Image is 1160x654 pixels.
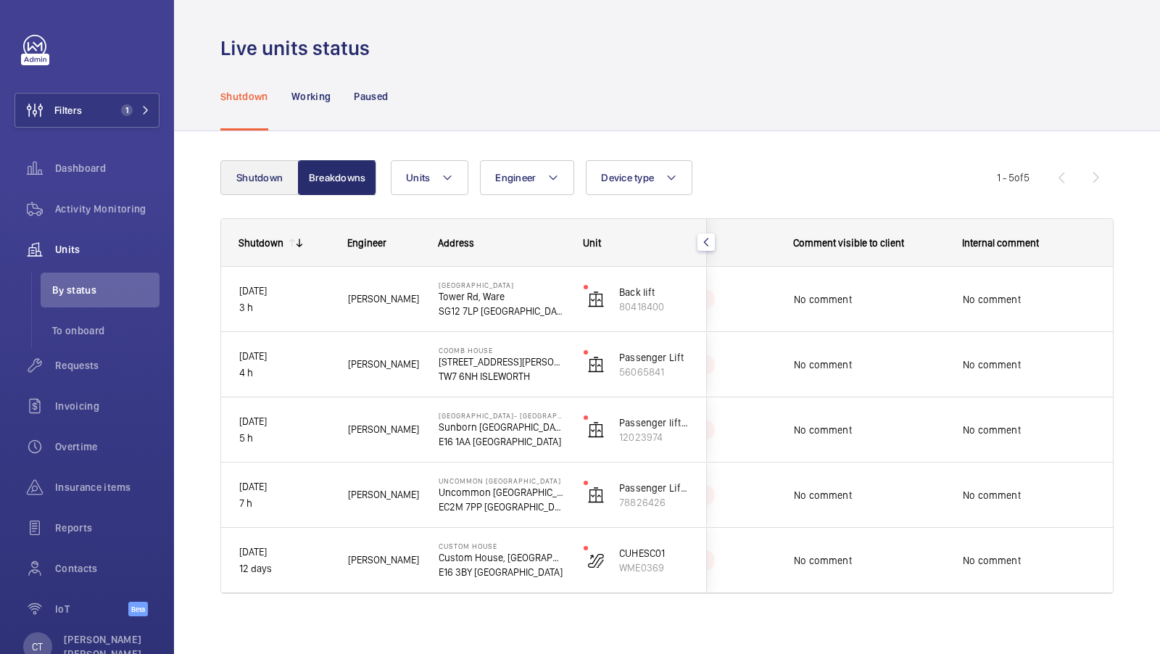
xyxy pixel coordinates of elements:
span: Engineer [347,237,386,249]
button: Filters1 [14,93,159,128]
span: [PERSON_NAME] [348,356,420,373]
span: No comment [963,292,1095,307]
p: [DATE] [239,413,329,430]
span: Insurance items [55,480,159,494]
span: of [1014,172,1024,183]
span: No comment [963,553,1095,568]
button: Units [391,160,468,195]
p: Passenger Lift 3 (10 FLR) [619,481,689,495]
p: 12 days [239,560,329,577]
p: CUHESC01 [619,546,689,560]
img: elevator.svg [587,421,605,439]
button: Device type [586,160,692,195]
img: elevator.svg [587,291,605,308]
p: Paused [354,89,388,104]
p: EC2M 7PP [GEOGRAPHIC_DATA] [439,500,565,514]
p: 56065841 [619,365,689,379]
span: [PERSON_NAME] [348,291,420,307]
p: [STREET_ADDRESS][PERSON_NAME] [439,355,565,369]
p: Back lift [619,285,689,299]
p: Tower Rd, Ware [439,289,565,304]
span: Device type [601,172,654,183]
p: 7 h [239,495,329,512]
p: WME0369 [619,560,689,575]
span: No comment [794,553,944,568]
p: 4 h [239,365,329,381]
p: [DATE] [239,479,329,495]
span: No comment [963,488,1095,502]
p: 80418400 [619,299,689,314]
button: Shutdown [220,160,299,195]
span: Overtime [55,439,159,454]
p: Passenger Lift [619,350,689,365]
span: Units [55,242,159,257]
p: [GEOGRAPHIC_DATA] [439,281,565,289]
p: Custom House [439,542,565,550]
span: Internal comment [962,237,1039,249]
span: Units [406,172,430,183]
span: Invoicing [55,399,159,413]
button: Breakdowns [298,160,376,195]
span: Filters [54,103,82,117]
span: Activity Monitoring [55,202,159,216]
h1: Live units status [220,35,378,62]
p: 78826426 [619,495,689,510]
p: 12023974 [619,430,689,444]
span: Address [438,237,474,249]
p: Sunborn [GEOGRAPHIC_DATA] [439,420,565,434]
span: Requests [55,358,159,373]
span: [PERSON_NAME] [348,421,420,438]
span: To onboard [52,323,159,338]
p: 3 h [239,299,329,316]
p: 5 h [239,430,329,447]
p: E16 3BY [GEOGRAPHIC_DATA] [439,565,565,579]
div: Unit [583,237,689,249]
p: Coomb House [439,346,565,355]
p: SG12 7LP [GEOGRAPHIC_DATA] [439,304,565,318]
p: Custom House, [GEOGRAPHIC_DATA] [439,550,565,565]
span: No comment [794,488,944,502]
span: No comment [794,423,944,437]
span: No comment [963,357,1095,372]
span: Contacts [55,561,159,576]
p: Uncommon [GEOGRAPHIC_DATA] [439,476,565,485]
p: CT [32,639,43,654]
span: Comment visible to client [793,237,904,249]
img: elevator.svg [587,356,605,373]
img: elevator.svg [587,487,605,504]
p: TW7 6NH ISLEWORTH [439,369,565,384]
span: Beta [128,602,148,616]
div: Shutdown [239,237,283,249]
p: [GEOGRAPHIC_DATA]- [GEOGRAPHIC_DATA] [439,411,565,420]
span: IoT [55,602,128,616]
span: No comment [963,423,1095,437]
p: Shutdown [220,89,268,104]
span: Engineer [495,172,536,183]
p: Working [291,89,331,104]
span: [PERSON_NAME] [348,552,420,568]
button: Engineer [480,160,574,195]
img: escalator.svg [587,552,605,569]
p: E16 1AA [GEOGRAPHIC_DATA] [439,434,565,449]
p: Uncommon [GEOGRAPHIC_DATA] [439,485,565,500]
p: [DATE] [239,544,329,560]
span: Reports [55,521,159,535]
span: No comment [794,357,944,372]
p: [DATE] [239,348,329,365]
span: Dashboard [55,161,159,175]
span: 1 [121,104,133,116]
span: No comment [794,292,944,307]
p: Passenger lift middle [619,415,689,430]
span: [PERSON_NAME] [348,487,420,503]
span: By status [52,283,159,297]
p: [DATE] [239,283,329,299]
span: 1 - 5 5 [997,173,1029,183]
